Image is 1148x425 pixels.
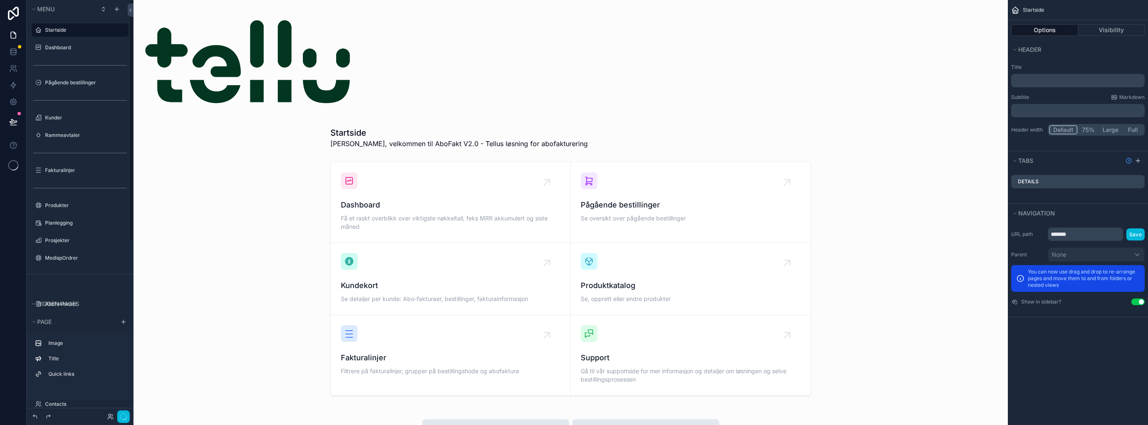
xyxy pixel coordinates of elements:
[1018,46,1041,53] span: Header
[1126,228,1145,240] button: Save
[1011,155,1122,167] button: Tabs
[45,202,123,209] label: Produkter
[37,5,55,13] span: Menu
[1119,94,1145,101] span: Markdown
[1111,94,1145,101] a: Markdown
[37,318,52,325] span: Page
[1011,126,1045,133] label: Header width
[1125,157,1132,164] svg: Show help information
[1052,250,1066,259] span: None
[48,355,122,362] label: Title
[1028,268,1140,288] p: You can now use drag and drop to re-arrange pages and move them to and from folders or nested views
[1023,7,1044,13] span: Startside
[1011,207,1140,219] button: Navigation
[45,255,123,261] label: MedispOrdrer
[45,167,123,174] label: Fakturalinjer
[1018,210,1055,217] span: Navigation
[45,237,123,244] label: Prosjekter
[1011,94,1029,101] label: Subtitle
[30,3,95,15] button: Menu
[1011,74,1145,87] div: scrollable content
[45,132,123,139] label: Rammeavtaler
[1011,231,1045,238] label: URL path
[30,298,125,310] button: Hidden pages
[45,220,123,226] label: Planlegging
[48,340,122,347] label: Image
[45,44,123,51] label: Dashboard
[45,79,123,86] label: Pågående bestillinger
[1021,299,1061,305] label: Show in sidebar?
[1018,178,1039,185] label: Details
[1078,24,1145,36] button: Visibility
[1018,157,1033,164] span: Tabs
[1099,125,1122,134] button: Large
[45,114,123,121] label: Kunder
[1049,125,1078,134] button: Default
[48,371,122,377] label: Quick links
[27,333,133,389] div: scrollable content
[30,316,115,328] button: Page
[1122,125,1143,134] button: Full
[1048,248,1145,262] button: None
[1011,251,1045,258] label: Parent
[1011,64,1145,71] label: Title
[45,301,123,307] label: Abofakturaer
[1011,104,1145,117] div: scrollable content
[1078,125,1099,134] button: 75%
[1011,24,1078,36] button: Options
[45,27,123,33] label: Startside
[1011,44,1140,56] button: Header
